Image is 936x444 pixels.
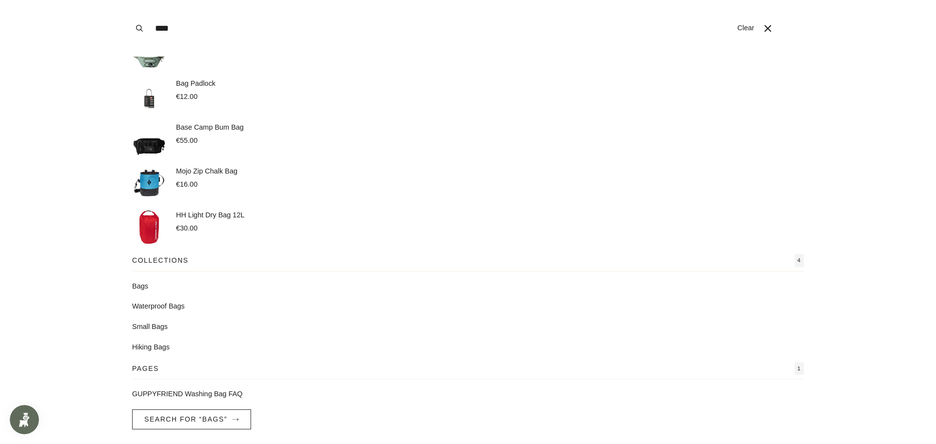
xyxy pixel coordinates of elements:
[176,210,244,221] p: HH Light Dry Bag 12L
[795,254,804,267] span: 4
[132,166,804,200] a: Mojo Zip Chalk Bag €16.00
[176,166,237,177] p: Mojo Zip Chalk Bag
[132,78,804,113] a: Bag Padlock €12.00
[176,78,215,89] p: Bag Padlock
[132,322,804,332] a: Small Bags
[176,224,197,232] span: €30.00
[176,180,197,188] span: €16.00
[176,136,197,144] span: €55.00
[795,362,804,375] span: 1
[132,210,804,244] a: HH Light Dry Bag 12L €30.00
[10,405,39,434] iframe: Button to open loyalty program pop-up
[176,93,197,100] span: €12.00
[132,389,804,400] ul: Pages
[132,166,166,200] img: Mojo Zip Chalk Bag
[132,281,804,292] a: Bags
[132,122,804,156] a: Base Camp Bum Bag €55.00
[132,35,804,244] ul: Products
[144,415,227,423] span: Search for “Bags”
[132,389,804,400] a: GUPPYFRIEND Washing Bag FAQ
[132,364,159,374] p: Pages
[132,78,166,113] img: Bag Padlock
[132,281,804,353] ul: Collections
[132,255,189,266] p: Collections
[132,8,804,444] div: Search for “Bags”
[132,210,166,244] img: HH Light Dry Bag 12L
[132,301,804,312] a: Waterproof Bags
[132,342,804,353] a: Hiking Bags
[132,122,166,156] img: Base Camp Bum Bag
[176,122,244,133] p: Base Camp Bum Bag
